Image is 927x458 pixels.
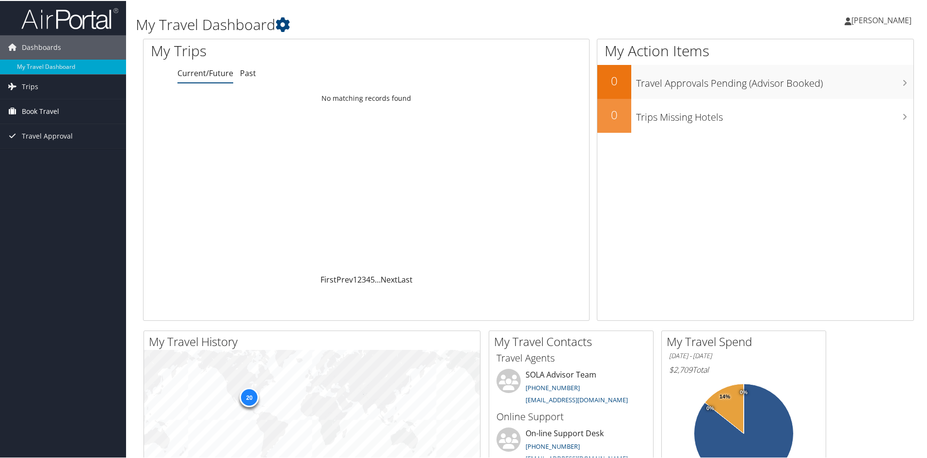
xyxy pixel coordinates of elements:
[375,273,381,284] span: …
[362,273,366,284] a: 3
[381,273,398,284] a: Next
[636,105,913,123] h3: Trips Missing Hotels
[144,89,589,106] td: No matching records found
[240,387,259,406] div: 20
[320,273,336,284] a: First
[496,350,646,364] h3: Travel Agents
[177,67,233,78] a: Current/Future
[597,98,913,132] a: 0Trips Missing Hotels
[597,72,631,88] h2: 0
[706,405,714,411] tspan: 0%
[357,273,362,284] a: 2
[149,332,480,349] h2: My Travel History
[526,441,580,450] a: [PHONE_NUMBER]
[845,5,921,34] a: [PERSON_NAME]
[597,40,913,60] h1: My Action Items
[336,273,353,284] a: Prev
[353,273,357,284] a: 1
[667,332,826,349] h2: My Travel Spend
[740,389,748,395] tspan: 0%
[22,98,59,123] span: Book Travel
[370,273,375,284] a: 5
[494,332,653,349] h2: My Travel Contacts
[669,363,692,374] span: $2,709
[496,409,646,423] h3: Online Support
[22,74,38,98] span: Trips
[526,382,580,391] a: [PHONE_NUMBER]
[636,71,913,89] h3: Travel Approvals Pending (Advisor Booked)
[851,14,911,25] span: [PERSON_NAME]
[669,363,818,374] h6: Total
[22,34,61,59] span: Dashboards
[151,40,396,60] h1: My Trips
[398,273,413,284] a: Last
[240,67,256,78] a: Past
[669,350,818,360] h6: [DATE] - [DATE]
[366,273,370,284] a: 4
[21,6,118,29] img: airportal-logo.png
[597,106,631,122] h2: 0
[597,64,913,98] a: 0Travel Approvals Pending (Advisor Booked)
[22,123,73,147] span: Travel Approval
[526,395,628,403] a: [EMAIL_ADDRESS][DOMAIN_NAME]
[492,368,651,408] li: SOLA Advisor Team
[719,393,730,399] tspan: 14%
[136,14,659,34] h1: My Travel Dashboard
